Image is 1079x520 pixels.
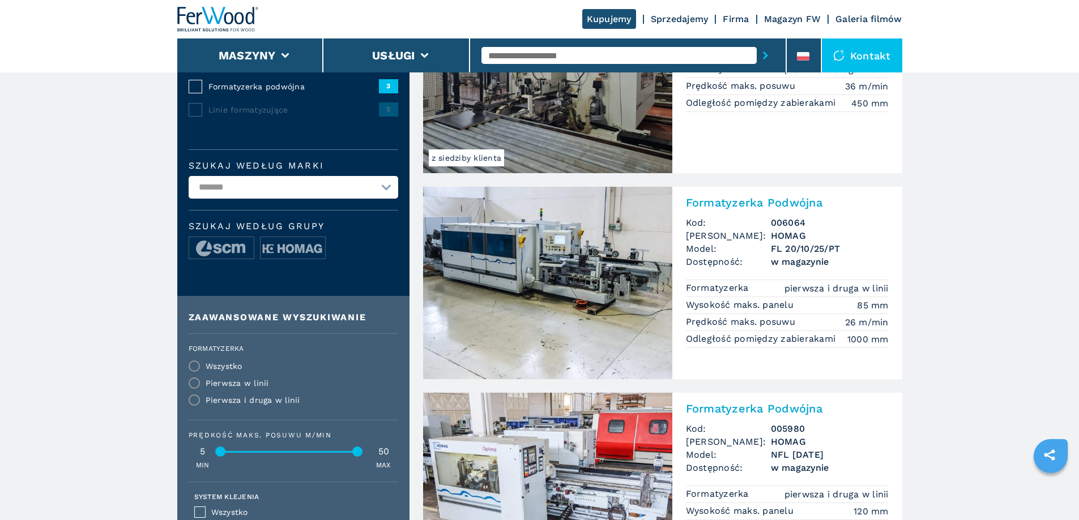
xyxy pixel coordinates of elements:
[686,255,771,268] span: Dostępność:
[686,448,771,461] span: Model:
[189,161,398,170] label: Szukaj według marki
[771,255,889,268] span: w magazynie
[379,79,398,93] span: 3
[757,42,774,68] button: submit-button
[851,97,889,110] em: 450 mm
[206,396,300,404] div: Pierwsza i druga w linii
[189,222,398,231] span: Szukaj według grupy
[219,49,276,62] button: Maszyny
[686,97,839,109] p: Odległość pomiędzy zabierakami
[784,282,889,295] em: pierwsza i druga w linii
[208,81,379,92] span: Formatyzerka podwójna
[206,362,242,370] div: Wszystko
[771,229,889,242] h3: HOMAG
[372,49,415,62] button: Usługi
[376,461,391,470] p: MAX
[261,237,325,260] img: image
[194,493,259,500] label: System klejenia
[686,333,839,345] p: Odległość pomiędzy zabierakami
[686,242,771,255] span: Model:
[582,9,636,29] a: Kupujemy
[771,216,889,229] h3: 006064
[686,80,799,92] p: Prędkość maks. posuwu
[771,242,889,255] h3: FL 20/10/25/PT
[784,488,889,501] em: pierwsza i druga w linii
[845,80,889,93] em: 36 m/min
[1035,441,1064,469] a: sharethis
[686,316,799,328] p: Prędkość maks. posuwu
[423,187,902,379] a: Formatyzerka Podwójna HOMAG FL 20/10/25/PTFormatyzerka PodwójnaKod:006064[PERSON_NAME]:HOMAGModel...
[206,379,269,387] div: Pierwsza w linii
[429,149,505,166] span: z siedziby klienta
[651,14,709,24] a: Sprzedajemy
[189,432,398,439] div: Prędkość maks. posuwu m/min
[686,505,797,517] p: Wysokość maks. panelu
[857,299,888,312] em: 85 mm
[686,402,889,415] h2: Formatyzerka Podwójna
[196,461,210,470] p: MIN
[686,282,752,294] p: Formatyzerka
[686,488,752,500] p: Formatyzerka
[189,345,391,352] label: Formatyzerka
[822,38,902,72] div: Kontakt
[771,461,889,474] span: w magazynie
[771,435,889,448] h3: HOMAG
[771,448,889,461] h3: NFL [DATE]
[189,447,217,456] div: 5
[211,506,391,519] span: Wszystko
[686,299,797,311] p: Wysokość maks. panelu
[764,14,821,24] a: Magazyn FW
[833,50,845,61] img: Kontakt
[370,447,398,456] div: 50
[189,237,254,260] img: image
[835,14,902,24] a: Galeria filmów
[1031,469,1071,512] iframe: Chat
[686,461,771,474] span: Dostępność:
[177,7,259,32] img: Ferwood
[771,422,889,435] h3: 005980
[208,104,379,115] span: Linie formatyzujące
[847,333,889,346] em: 1000 mm
[686,196,889,209] h2: Formatyzerka Podwójna
[686,216,771,229] span: Kod:
[854,505,889,518] em: 120 mm
[686,422,771,435] span: Kod:
[686,435,771,448] span: [PERSON_NAME]:
[723,14,749,24] a: Firma
[379,102,398,116] span: 2
[423,187,672,379] img: Formatyzerka Podwójna HOMAG FL 20/10/25/PT
[845,316,889,329] em: 26 m/min
[189,313,398,322] div: Zaawansowane wyszukiwanie
[686,229,771,242] span: [PERSON_NAME]:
